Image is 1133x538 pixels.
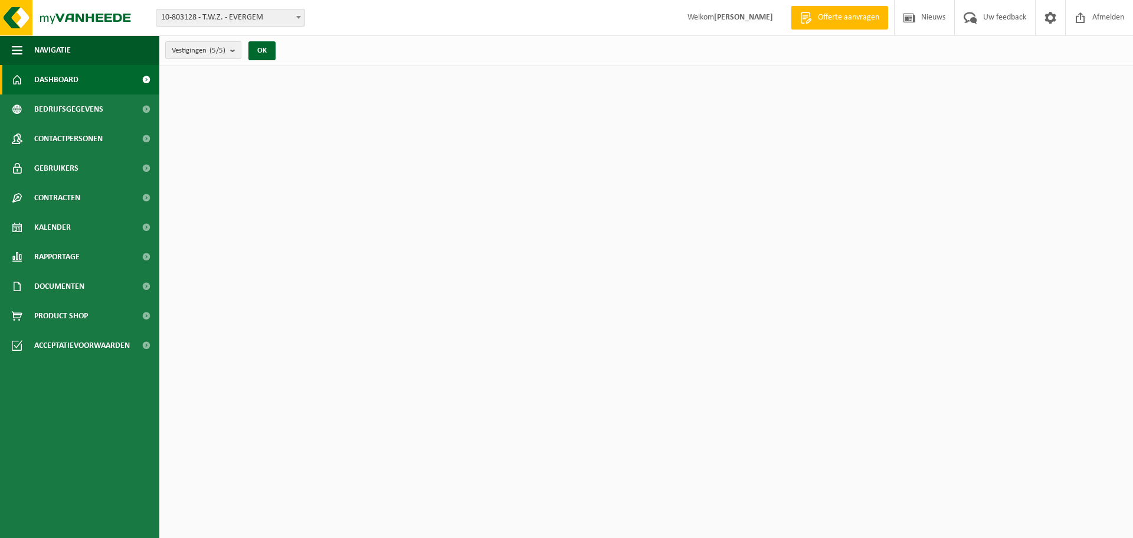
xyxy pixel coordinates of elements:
[34,35,71,65] span: Navigatie
[34,213,71,242] span: Kalender
[172,42,225,60] span: Vestigingen
[34,301,88,331] span: Product Shop
[714,13,773,22] strong: [PERSON_NAME]
[156,9,305,27] span: 10-803128 - T.W.Z. - EVERGEM
[34,65,78,94] span: Dashboard
[34,94,103,124] span: Bedrijfsgegevens
[34,331,130,360] span: Acceptatievoorwaarden
[791,6,888,30] a: Offerte aanvragen
[815,12,882,24] span: Offerte aanvragen
[209,47,225,54] count: (5/5)
[34,242,80,272] span: Rapportage
[248,41,276,60] button: OK
[34,154,78,183] span: Gebruikers
[34,183,80,213] span: Contracten
[34,272,84,301] span: Documenten
[165,41,241,59] button: Vestigingen(5/5)
[34,124,103,154] span: Contactpersonen
[156,9,304,26] span: 10-803128 - T.W.Z. - EVERGEM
